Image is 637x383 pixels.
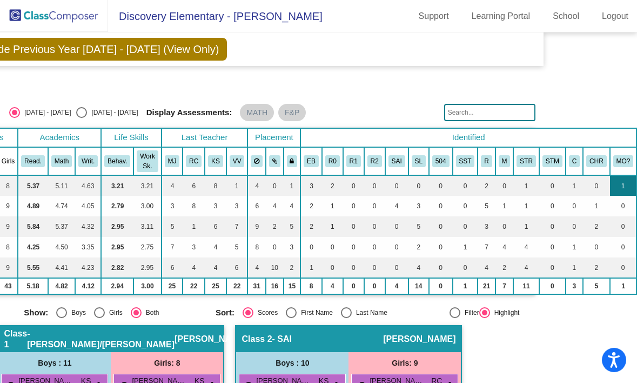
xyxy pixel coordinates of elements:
td: 0 [364,216,385,237]
td: 5.11 [48,175,75,196]
button: Writ. [78,155,98,167]
td: 3 [300,175,322,196]
td: 7 [162,237,183,257]
td: 7 [495,278,514,294]
td: 0 [322,257,343,278]
td: 0 [385,175,408,196]
button: STM [542,155,562,167]
td: 0 [610,257,637,278]
div: Girls: 9 [348,352,461,374]
td: 2.95 [101,237,133,257]
td: 2 [478,175,495,196]
td: 22 [183,278,205,294]
td: 1 [513,196,539,216]
td: 6 [226,257,248,278]
td: 0 [539,237,566,257]
th: Emergent Bilingual | Reclassified This School Year [322,147,343,175]
button: CHR [586,155,607,167]
td: 4 [205,237,226,257]
td: 0 [385,237,408,257]
td: 0 [610,196,637,216]
td: 0 [385,216,408,237]
th: Math Intervention [495,147,514,175]
td: 0 [539,216,566,237]
td: 0 [539,196,566,216]
td: 8 [183,196,205,216]
td: 0 [429,237,453,257]
input: Search... [444,104,536,121]
span: [PERSON_NAME] [175,334,247,345]
td: 22 [226,278,248,294]
td: 2 [583,257,610,278]
span: Class 2 [242,334,272,345]
td: 4.89 [18,196,48,216]
div: Filter [460,308,479,318]
td: 0 [539,175,566,196]
th: Victoria Vogel [226,147,248,175]
td: 1 [322,216,343,237]
td: 5.37 [48,216,75,237]
td: 2 [495,257,514,278]
td: 4 [284,196,301,216]
button: 504 [432,155,450,167]
td: 3.21 [101,175,133,196]
td: 0 [343,175,364,196]
td: 4.23 [75,257,101,278]
button: SAI [388,155,405,167]
td: 3 [205,196,226,216]
th: Emergent Bilingual [300,147,322,175]
div: Highlight [490,308,520,318]
button: Work Sk. [137,150,158,172]
td: 1 [566,257,583,278]
td: 5.37 [18,175,48,196]
td: 0 [583,175,610,196]
td: 0 [266,237,284,257]
button: C [569,155,580,167]
td: 5.18 [18,278,48,294]
td: 2 [300,196,322,216]
td: 3.00 [133,278,161,294]
td: 8 [205,175,226,196]
div: First Name [297,308,333,318]
th: Chronic Absentee [583,147,610,175]
td: 1 [322,196,343,216]
div: [DATE] - [DATE] [20,108,71,117]
td: 0 [300,237,322,257]
td: 4 [385,196,408,216]
mat-radio-group: Select an option [9,107,138,118]
th: Life Skills [101,128,161,147]
mat-radio-group: Select an option [216,307,399,318]
div: Girls [105,308,123,318]
th: Specialized Academic Instruction IEP [385,147,408,175]
td: 31 [247,278,266,294]
td: 0 [408,175,429,196]
button: R [481,155,492,167]
th: Reclassified Fluent English Proficient | Year 1 [343,147,364,175]
td: 0 [322,237,343,257]
button: STR [517,155,536,167]
td: 0 [566,196,583,216]
mat-chip: F&P [278,104,306,121]
td: 3.35 [75,237,101,257]
div: Girls: 8 [111,352,223,374]
td: 5 [408,216,429,237]
td: 0 [429,278,453,294]
button: MO? [613,155,634,167]
span: - SAI [272,334,292,345]
td: 4 [478,257,495,278]
th: Placement [247,128,300,147]
td: 1 [513,216,539,237]
td: 0 [343,257,364,278]
td: 0 [364,175,385,196]
td: 0 [364,257,385,278]
td: 4 [247,175,266,196]
span: Discovery Elementary - [PERSON_NAME] [108,8,323,25]
td: 21 [478,278,495,294]
th: Kayla Schneider [205,147,226,175]
td: 4 [183,257,205,278]
td: 4 [513,237,539,257]
th: Reading Intervention [478,147,495,175]
td: 1 [610,175,637,196]
td: 5.55 [18,257,48,278]
span: Display Assessments: [146,108,232,117]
